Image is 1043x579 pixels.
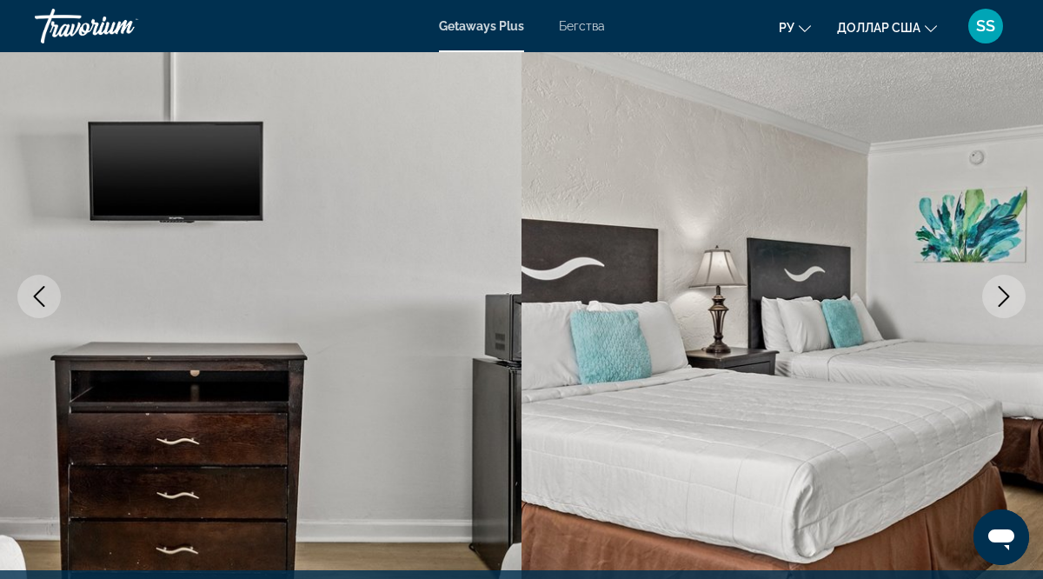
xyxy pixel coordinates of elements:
[963,8,1008,44] button: Меню пользователя
[17,275,61,318] button: Previous image
[779,15,811,40] button: Изменить язык
[35,3,209,49] a: Травориум
[973,509,1029,565] iframe: Кнопка для запуска окна сообщений
[982,275,1026,318] button: Next image
[976,17,995,35] font: SS
[837,21,920,35] font: доллар США
[559,19,605,33] a: Бегства
[837,15,937,40] button: Изменить валюту
[779,21,794,35] font: ру
[439,19,524,33] a: Getaways Plus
